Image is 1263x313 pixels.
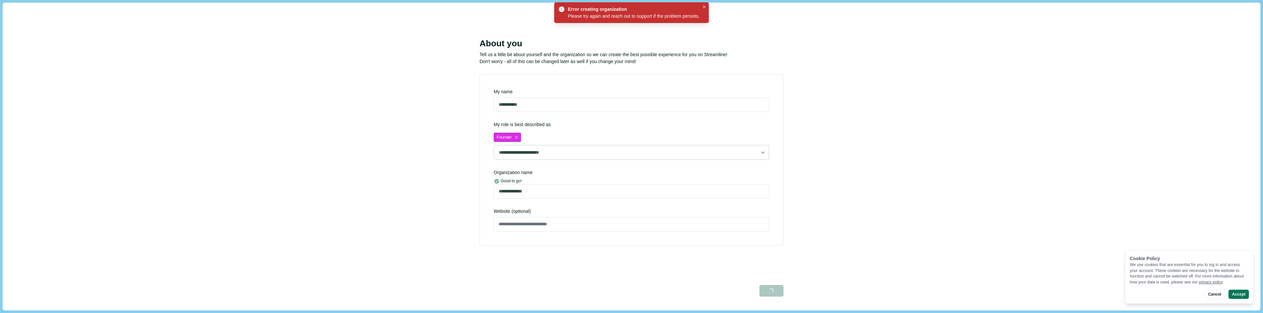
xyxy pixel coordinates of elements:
span: Founder [497,135,512,140]
div: My name [494,88,769,95]
a: privacy policy [1199,280,1223,284]
div: Organization name [494,169,769,176]
div: About you [480,38,783,49]
div: Good to go! [501,178,522,184]
button: close [513,134,519,140]
div: Please try again and reach out to support if the problem persists. [568,13,700,20]
div: We use cookies that are essential for you to log in and access your account. These cookies are ne... [1130,262,1249,285]
span: Website (optional) [494,208,769,215]
div: My role is best described as [494,121,769,160]
span: Cookie Policy [1130,256,1160,261]
button: Accept [1228,290,1249,299]
div: Error creating organization [568,6,698,13]
button: Close [701,4,708,11]
button: Cancel [1204,290,1225,299]
p: Don't worry - all of this can be changed later as well if you change your mind! [480,58,783,65]
p: Tell us a little bit about yourself and the organization so we can create the best possible exper... [480,51,783,58]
